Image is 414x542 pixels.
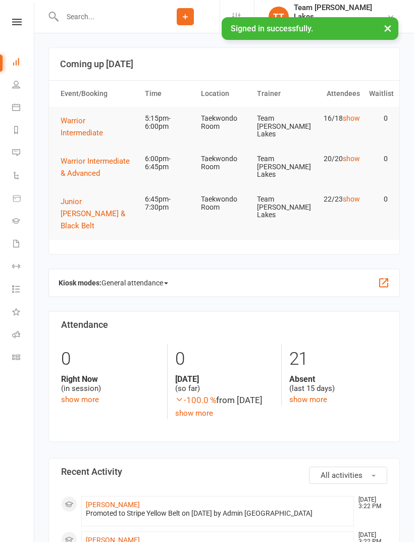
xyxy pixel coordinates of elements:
[175,393,273,407] div: from [DATE]
[309,467,387,484] button: All activities
[269,7,289,27] div: TT
[59,10,151,24] input: Search...
[252,107,308,146] td: Team [PERSON_NAME] Lakes
[289,374,387,393] div: (last 15 days)
[196,147,252,179] td: Taekwondo Room
[61,115,136,139] button: Warrior Intermediate
[321,471,363,480] span: All activities
[365,187,393,211] td: 0
[61,374,160,393] div: (in session)
[59,279,101,287] strong: Kiosk modes:
[86,509,349,518] div: Promoted to Stripe Yellow Belt on [DATE] by Admin [GEOGRAPHIC_DATA]
[289,395,327,404] a: show more
[252,147,308,186] td: Team [PERSON_NAME] Lakes
[60,59,388,69] h3: Coming up [DATE]
[12,52,35,74] a: Dashboard
[343,195,360,203] a: show
[12,97,35,120] a: Calendar
[175,374,273,384] strong: [DATE]
[61,155,136,179] button: Warrior Intermediate & Advanced
[196,187,252,219] td: Taekwondo Room
[56,81,140,107] th: Event/Booking
[12,347,35,370] a: Class kiosk mode
[61,320,387,330] h3: Attendance
[61,374,160,384] strong: Right Now
[175,409,213,418] a: show more
[289,344,387,374] div: 21
[101,275,168,291] span: General attendance
[12,74,35,97] a: People
[140,107,196,138] td: 5:15pm-6:00pm
[61,116,103,137] span: Warrior Intermediate
[343,114,360,122] a: show
[140,147,196,179] td: 6:00pm-6:45pm
[231,24,313,33] span: Signed in successfully.
[308,147,365,171] td: 20/20
[12,188,35,211] a: Product Sales
[294,3,387,21] div: Team [PERSON_NAME] Lakes
[12,324,35,347] a: Roll call kiosk mode
[61,344,160,374] div: 0
[308,187,365,211] td: 22/23
[379,17,397,39] button: ×
[365,107,393,130] td: 0
[308,81,365,107] th: Attendees
[343,155,360,163] a: show
[289,374,387,384] strong: Absent
[252,187,308,227] td: Team [PERSON_NAME] Lakes
[308,107,365,130] td: 16/18
[140,81,196,107] th: Time
[61,157,130,178] span: Warrior Intermediate & Advanced
[175,395,216,405] span: -100.0 %
[365,81,393,107] th: Waitlist
[252,81,308,107] th: Trainer
[61,467,387,477] h3: Recent Activity
[353,497,387,510] time: [DATE] 3:22 PM
[175,344,273,374] div: 0
[196,107,252,138] td: Taekwondo Room
[61,197,125,230] span: Junior [PERSON_NAME] & Black Belt
[140,187,196,219] td: 6:45pm-7:30pm
[61,195,136,232] button: Junior [PERSON_NAME] & Black Belt
[196,81,252,107] th: Location
[365,147,393,171] td: 0
[12,120,35,142] a: Reports
[12,302,35,324] a: What's New
[61,395,99,404] a: show more
[86,501,140,509] a: [PERSON_NAME]
[175,374,273,393] div: (so far)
